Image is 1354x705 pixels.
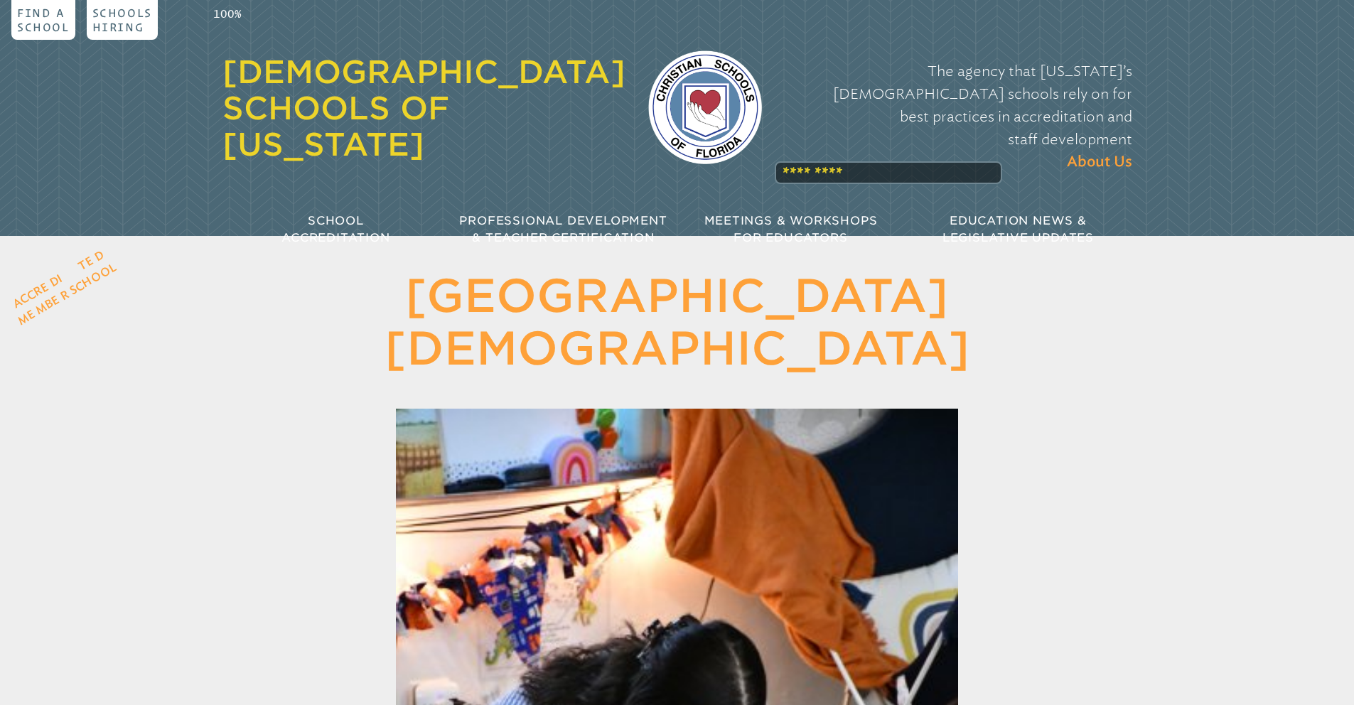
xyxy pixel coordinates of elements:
img: csf-logo-web-colors.png [648,50,762,164]
h1: [GEOGRAPHIC_DATA][DEMOGRAPHIC_DATA] [312,270,1043,375]
a: [DEMOGRAPHIC_DATA] Schools of [US_STATE] [222,53,625,163]
span: School Accreditation [281,214,389,244]
p: Schools Hiring [92,6,152,34]
p: Find a school [17,6,70,34]
p: The agency that [US_STATE]’s [DEMOGRAPHIC_DATA] schools rely on for best practices in accreditati... [785,60,1132,173]
span: Education News & Legislative Updates [942,214,1094,244]
span: Meetings & Workshops for Educators [704,214,878,244]
p: 100% [210,6,245,23]
span: About Us [1067,151,1132,173]
span: Professional Development & Teacher Certification [459,214,667,244]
